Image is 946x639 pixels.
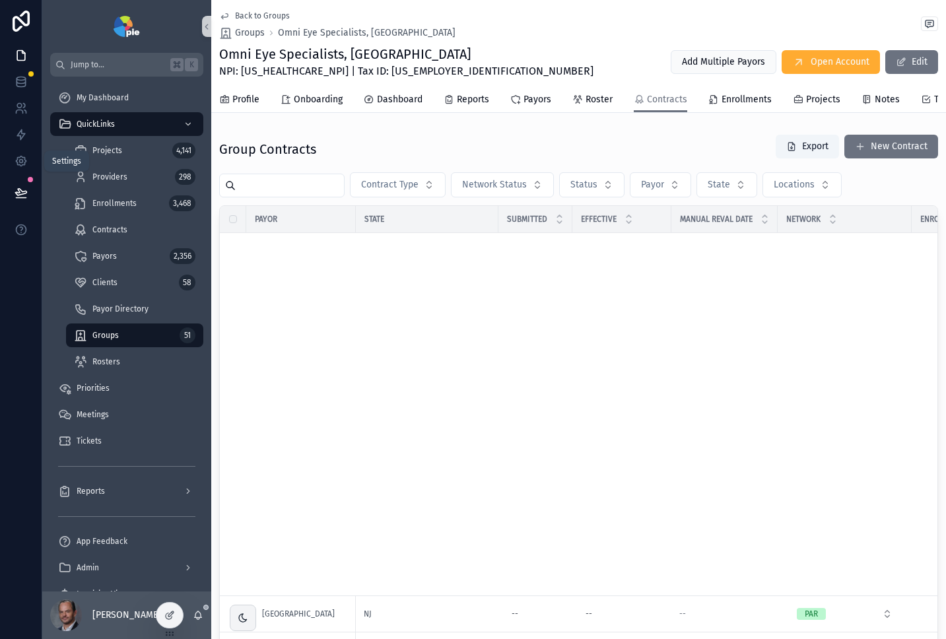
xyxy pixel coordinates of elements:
a: Groups [219,26,265,40]
span: Groups [235,26,265,40]
span: Payor [255,214,277,224]
span: Network [786,214,821,224]
span: Network Status [462,178,527,191]
span: Enrollments [722,93,772,106]
span: State [708,178,730,191]
a: [GEOGRAPHIC_DATA] [262,609,335,619]
span: Groups [92,330,119,341]
a: Meetings [50,403,203,426]
p: [PERSON_NAME] [92,609,161,622]
a: Tickets [50,429,203,453]
a: [GEOGRAPHIC_DATA] [262,609,348,619]
span: K [186,59,197,70]
a: Roster [572,88,613,114]
a: Dashboard [364,88,422,114]
div: Settings [52,156,81,166]
div: PAR [805,608,818,620]
a: Groups51 [66,323,203,347]
button: Open Account [782,50,880,74]
span: Projects [92,145,122,156]
a: My Dashboard [50,86,203,110]
a: Enrollments3,468 [66,191,203,215]
span: Reports [457,93,489,106]
span: Tickets [77,436,102,446]
span: Invoicing Views [77,589,132,599]
img: App logo [114,16,139,37]
span: State [364,214,384,224]
span: Jump to... [71,59,165,70]
span: Admin [77,562,99,573]
a: Profile [219,88,259,114]
a: Contracts [66,218,203,242]
div: 298 [175,169,195,185]
a: Invoicing Views [50,582,203,606]
div: 4,141 [172,143,195,158]
span: My Dashboard [77,92,129,103]
span: Onboarding [294,93,343,106]
span: Payor [641,178,664,191]
a: Notes [862,88,900,114]
a: NJ [364,609,490,619]
button: Jump to...K [50,53,203,77]
span: Providers [92,172,127,182]
button: Select Button [350,172,446,197]
a: Onboarding [281,88,343,114]
span: Dashboard [377,93,422,106]
span: Reports [77,486,105,496]
span: Effective [581,214,617,224]
a: Priorities [50,376,203,400]
span: Payors [92,251,117,261]
span: Back to Groups [235,11,290,21]
span: Manual Reval Date [680,214,753,224]
span: Meetings [77,409,109,420]
div: scrollable content [42,77,211,591]
button: Select Button [630,172,691,197]
a: Clients58 [66,271,203,294]
h1: Omni Eye Specialists, [GEOGRAPHIC_DATA] [219,45,593,63]
button: Select Button [559,172,625,197]
a: Omni Eye Specialists, [GEOGRAPHIC_DATA] [278,26,456,40]
div: 51 [180,327,195,343]
span: -- [679,609,686,619]
button: Select Button [451,172,554,197]
button: Add Multiple Payors [671,50,776,74]
a: Projects [793,88,840,114]
span: Add Multiple Payors [682,55,765,69]
span: Contract Type [361,178,419,191]
span: NPI: [US_HEALTHCARE_NPI] | Tax ID: [US_EMPLOYER_IDENTIFICATION_NUMBER] [219,63,593,79]
span: Payors [524,93,551,106]
span: Payor Directory [92,304,149,314]
span: Status [570,178,597,191]
button: New Contract [844,135,938,158]
span: Rosters [92,356,120,367]
span: App Feedback [77,536,127,547]
div: 58 [179,275,195,290]
button: Export [776,135,839,158]
a: NJ [364,609,372,619]
button: Select Button [762,172,842,197]
span: Profile [232,93,259,106]
div: 2,356 [170,248,195,264]
a: QuickLinks [50,112,203,136]
span: Notes [875,93,900,106]
a: -- [580,603,663,624]
a: Reports [50,479,203,503]
a: Back to Groups [219,11,290,21]
a: Payors2,356 [66,244,203,268]
a: Enrollments [708,88,772,114]
span: Priorities [77,383,110,393]
span: Contracts [647,93,687,106]
a: Admin [50,556,203,580]
span: Submitted [507,214,547,224]
a: Providers298 [66,165,203,189]
span: Roster [586,93,613,106]
span: QuickLinks [77,119,115,129]
a: Projects4,141 [66,139,203,162]
a: Contracts [634,88,687,113]
div: -- [586,609,592,619]
span: Enrollments [92,198,137,209]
